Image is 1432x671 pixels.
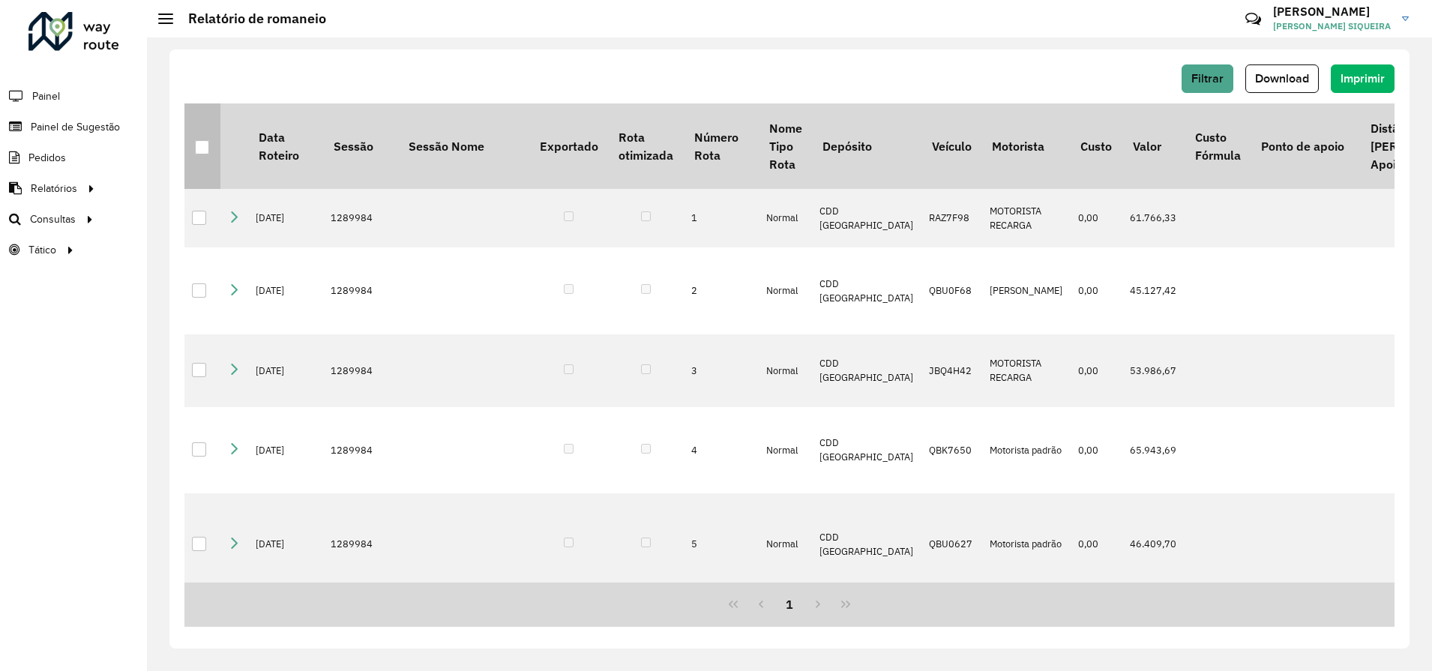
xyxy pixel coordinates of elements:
[921,493,981,595] td: QBU0627
[684,407,759,494] td: 4
[759,247,812,334] td: Normal
[1122,334,1185,407] td: 53.986,67
[759,407,812,494] td: Normal
[1191,72,1224,85] span: Filtrar
[684,189,759,247] td: 1
[1182,64,1233,93] button: Filtrar
[812,334,921,407] td: CDD [GEOGRAPHIC_DATA]
[173,10,326,27] h2: Relatório de romaneio
[921,334,981,407] td: JBQ4H42
[1251,103,1360,189] th: Ponto de apoio
[1071,493,1122,595] td: 0,00
[1273,19,1391,33] span: [PERSON_NAME] SIQUEIRA
[812,103,921,189] th: Depósito
[323,189,398,247] td: 1289984
[1341,72,1385,85] span: Imprimir
[812,407,921,494] td: CDD [GEOGRAPHIC_DATA]
[323,493,398,595] td: 1289984
[1331,64,1395,93] button: Imprimir
[1122,493,1185,595] td: 46.409,70
[1122,407,1185,494] td: 65.943,69
[1122,189,1185,247] td: 61.766,33
[1122,247,1185,334] td: 45.127,42
[684,334,759,407] td: 3
[759,334,812,407] td: Normal
[921,103,981,189] th: Veículo
[248,334,323,407] td: [DATE]
[982,407,1071,494] td: Motorista padrão
[1122,103,1185,189] th: Valor
[1071,189,1122,247] td: 0,00
[982,493,1071,595] td: Motorista padrão
[248,247,323,334] td: [DATE]
[398,103,529,189] th: Sessão Nome
[248,189,323,247] td: [DATE]
[323,103,398,189] th: Sessão
[812,247,921,334] td: CDD [GEOGRAPHIC_DATA]
[529,103,608,189] th: Exportado
[921,247,981,334] td: QBU0F68
[31,181,77,196] span: Relatórios
[1071,407,1122,494] td: 0,00
[684,493,759,595] td: 5
[28,242,56,258] span: Tático
[1273,4,1391,19] h3: [PERSON_NAME]
[759,189,812,247] td: Normal
[323,334,398,407] td: 1289984
[31,119,120,135] span: Painel de Sugestão
[1071,247,1122,334] td: 0,00
[982,189,1071,247] td: MOTORISTA RECARGA
[608,103,683,189] th: Rota otimizada
[921,407,981,494] td: QBK7650
[921,189,981,247] td: RAZ7F98
[982,334,1071,407] td: MOTORISTA RECARGA
[30,211,76,227] span: Consultas
[812,493,921,595] td: CDD [GEOGRAPHIC_DATA]
[982,103,1071,189] th: Motorista
[775,590,804,619] button: 1
[1255,72,1309,85] span: Download
[32,88,60,104] span: Painel
[1237,3,1269,35] a: Contato Rápido
[248,493,323,595] td: [DATE]
[248,407,323,494] td: [DATE]
[982,247,1071,334] td: [PERSON_NAME]
[1185,103,1251,189] th: Custo Fórmula
[28,150,66,166] span: Pedidos
[248,103,323,189] th: Data Roteiro
[1071,103,1122,189] th: Custo
[759,103,812,189] th: Nome Tipo Rota
[812,189,921,247] td: CDD [GEOGRAPHIC_DATA]
[1071,334,1122,407] td: 0,00
[684,103,759,189] th: Número Rota
[323,247,398,334] td: 1289984
[323,407,398,494] td: 1289984
[684,247,759,334] td: 2
[1245,64,1319,93] button: Download
[759,493,812,595] td: Normal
